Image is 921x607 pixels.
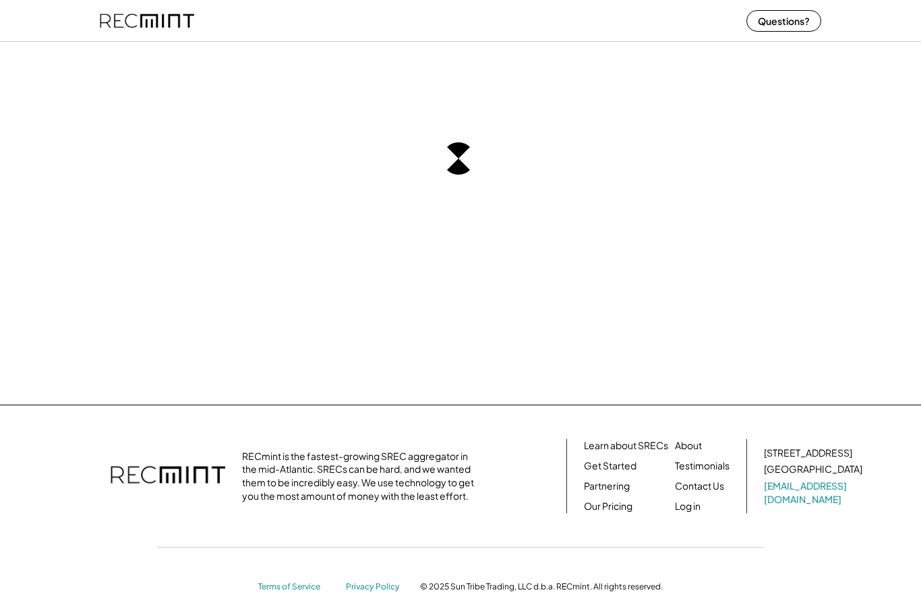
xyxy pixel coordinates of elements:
[584,500,632,513] a: Our Pricing
[584,480,630,493] a: Partnering
[242,450,481,502] div: RECmint is the fastest-growing SREC aggregator in the mid-Atlantic. SRECs can be hard, and we wan...
[584,459,636,473] a: Get Started
[346,581,407,593] a: Privacy Policy
[764,480,865,506] a: [EMAIL_ADDRESS][DOMAIN_NAME]
[675,439,702,453] a: About
[100,3,194,38] img: recmint-logotype%403x%20%281%29.jpeg
[675,480,724,493] a: Contact Us
[746,10,821,32] button: Questions?
[675,459,730,473] a: Testimonials
[420,581,663,592] div: © 2025 Sun Tribe Trading, LLC d.b.a. RECmint. All rights reserved.
[675,500,701,513] a: Log in
[764,463,862,476] div: [GEOGRAPHIC_DATA]
[764,446,852,460] div: [STREET_ADDRESS]
[111,453,225,500] img: recmint-logotype%403x.png
[584,439,668,453] a: Learn about SRECs
[258,581,332,593] a: Terms of Service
